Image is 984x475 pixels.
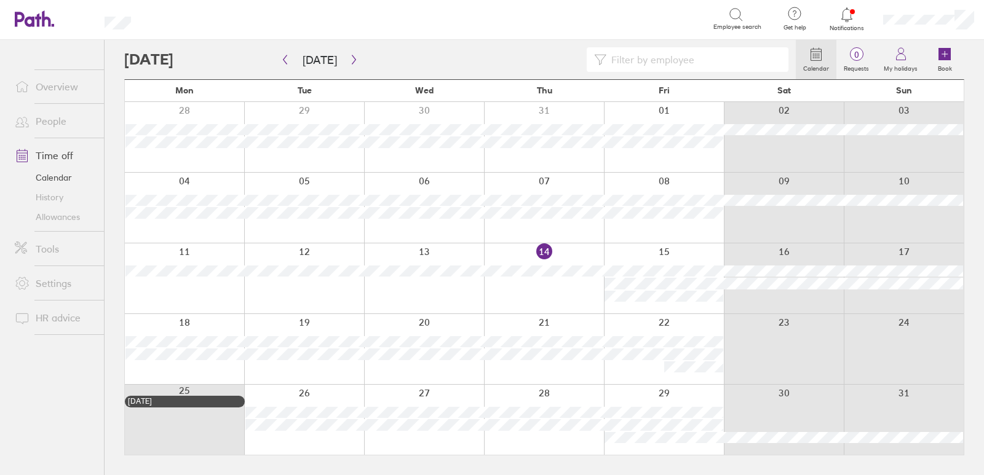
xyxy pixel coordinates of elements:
span: Sat [777,85,791,95]
input: Filter by employee [606,48,781,71]
span: Sun [896,85,912,95]
a: Calendar [796,40,836,79]
a: Time off [5,143,104,168]
a: History [5,187,104,207]
span: Thu [537,85,552,95]
span: Notifications [827,25,867,32]
a: My holidays [876,40,925,79]
button: [DATE] [293,50,347,70]
span: Fri [659,85,670,95]
span: Employee search [713,23,761,31]
a: Book [925,40,964,79]
span: Wed [415,85,434,95]
a: 0Requests [836,40,876,79]
a: Tools [5,237,104,261]
label: Book [930,61,959,73]
span: Mon [175,85,194,95]
label: Calendar [796,61,836,73]
label: My holidays [876,61,925,73]
div: [DATE] [128,397,242,406]
a: Settings [5,271,104,296]
a: Calendar [5,168,104,187]
div: Search [164,13,196,24]
span: Tue [298,85,312,95]
a: Allowances [5,207,104,227]
span: Get help [775,24,815,31]
span: 0 [836,50,876,60]
label: Requests [836,61,876,73]
a: People [5,109,104,133]
a: Overview [5,74,104,99]
a: HR advice [5,305,104,330]
a: Notifications [827,6,867,32]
